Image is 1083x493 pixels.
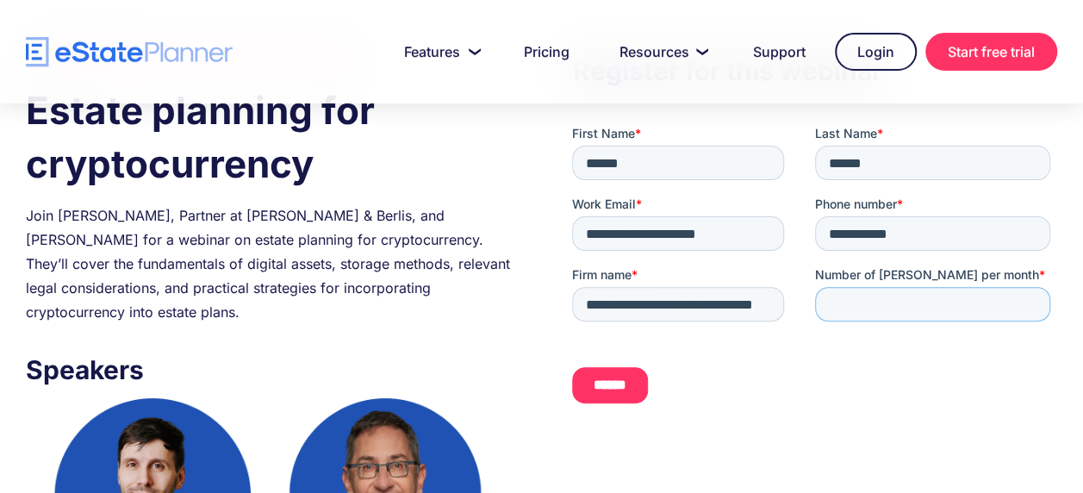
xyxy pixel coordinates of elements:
[26,350,511,390] h3: Speakers
[599,34,724,69] a: Resources
[925,33,1057,71] a: Start free trial
[26,203,511,324] div: Join [PERSON_NAME], Partner at [PERSON_NAME] & Berlis, and [PERSON_NAME] for a webinar on estate ...
[572,125,1057,417] iframe: Form 0
[26,37,233,67] a: home
[383,34,495,69] a: Features
[503,34,590,69] a: Pricing
[26,84,511,190] h1: Estate planning for cryptocurrency
[732,34,826,69] a: Support
[835,33,917,71] a: Login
